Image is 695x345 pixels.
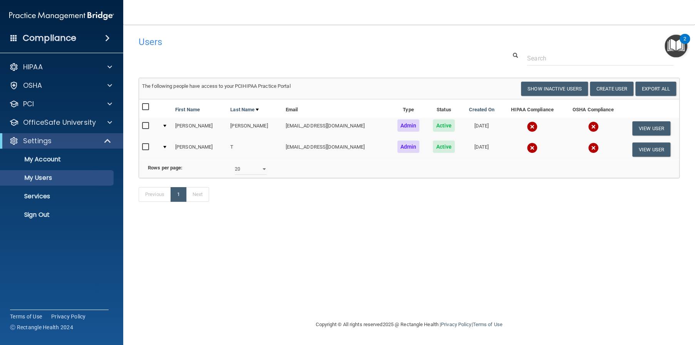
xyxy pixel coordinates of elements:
td: [EMAIL_ADDRESS][DOMAIN_NAME] [282,139,390,160]
p: Services [5,193,110,200]
a: OfficeSafe University [9,118,112,127]
a: Terms of Use [10,313,42,320]
img: cross.ca9f0e7f.svg [588,142,599,153]
a: 1 [171,187,186,202]
p: HIPAA [23,62,43,72]
button: View User [632,142,670,157]
th: Status [426,99,462,118]
td: T [227,139,282,160]
img: cross.ca9f0e7f.svg [527,121,538,132]
span: Active [433,119,455,132]
a: Previous [139,187,171,202]
p: Settings [23,136,52,146]
b: Rows per page: [148,165,183,171]
p: Sign Out [5,211,110,219]
td: [PERSON_NAME] [172,118,227,139]
th: Email [282,99,390,118]
span: Ⓒ Rectangle Health 2024 [10,323,73,331]
a: OSHA [9,81,112,90]
p: My Users [5,174,110,182]
button: Show Inactive Users [521,82,588,96]
p: PCI [23,99,34,109]
th: Type [390,99,426,118]
a: Terms of Use [472,322,502,327]
a: PCI [9,99,112,109]
td: [EMAIL_ADDRESS][DOMAIN_NAME] [282,118,390,139]
div: 2 [683,39,686,49]
img: PMB logo [9,8,114,23]
img: cross.ca9f0e7f.svg [527,142,538,153]
a: Created On [469,105,494,114]
a: Settings [9,136,112,146]
td: [PERSON_NAME] [227,118,282,139]
th: HIPAA Compliance [501,99,563,118]
span: The following people have access to your PCIHIPAA Practice Portal [142,83,291,89]
img: cross.ca9f0e7f.svg [588,121,599,132]
h4: Users [139,37,449,47]
a: First Name [175,105,200,114]
button: Open Resource Center, 2 new notifications [665,35,687,57]
td: [DATE] [462,118,502,139]
td: [PERSON_NAME] [172,139,227,160]
p: OSHA [23,81,42,90]
button: Create User [590,82,633,96]
th: OSHA Compliance [563,99,623,118]
div: Copyright © All rights reserved 2025 @ Rectangle Health | | [269,312,550,337]
p: My Account [5,156,110,163]
input: Search [527,51,674,65]
a: Privacy Policy [441,322,471,327]
h4: Compliance [23,33,76,44]
a: Export All [635,82,676,96]
a: Next [186,187,209,202]
a: HIPAA [9,62,112,72]
p: OfficeSafe University [23,118,96,127]
iframe: Drift Widget Chat Controller [562,290,686,321]
span: Active [433,141,455,153]
a: Privacy Policy [51,313,86,320]
span: Admin [397,119,420,132]
td: [DATE] [462,139,502,160]
a: Last Name [230,105,259,114]
button: View User [632,121,670,136]
span: Admin [397,141,420,153]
